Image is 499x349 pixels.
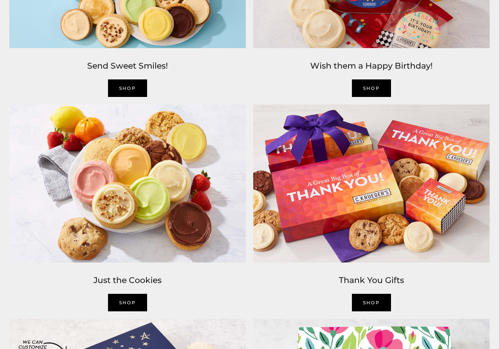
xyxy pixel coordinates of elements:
[253,59,490,73] h2: Wish them a Happy Birthday!
[249,101,493,266] img: C.Krueger’s image
[352,79,391,97] a: SHOP
[6,101,249,266] img: C.Krueger’s image
[108,294,147,311] a: Shop
[253,274,490,287] h2: Thank You Gifts
[9,274,246,287] h2: Just the Cookies
[108,79,147,97] a: SHOP
[352,294,391,311] a: shop
[9,59,246,73] h2: Send Sweet Smiles!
